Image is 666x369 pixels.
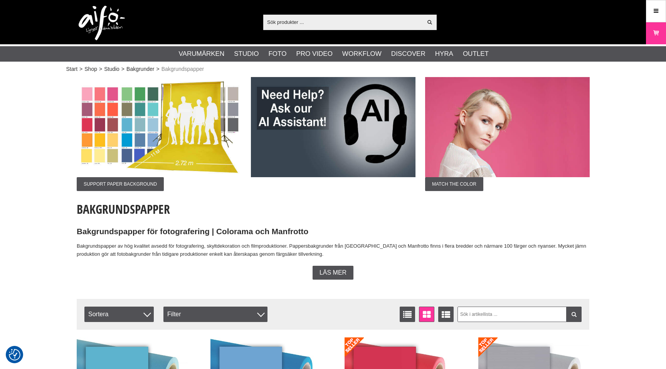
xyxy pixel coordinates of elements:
[161,65,204,73] span: Bakgrundspapper
[79,65,82,73] span: >
[263,16,422,28] input: Sök produkter ...
[400,307,415,322] a: Listvisning
[463,49,489,59] a: Outlet
[99,65,102,73] span: >
[163,307,267,322] div: Filter
[77,177,164,191] span: Support Paper Background
[425,77,590,177] img: Annons:002 ban-colorama-272x11-001.jpg
[104,65,119,73] a: Studio
[77,77,241,191] a: Annons:003 ban-colorama-272x11.jpgSupport Paper Background
[251,77,415,177] img: Annons:007 ban-elin-AIelin-eng.jpg
[419,307,434,322] a: Fönstervisning
[9,349,20,361] img: Revisit consent button
[435,49,453,59] a: Hyra
[126,65,154,73] a: Bakgrunder
[77,77,241,177] img: Annons:003 ban-colorama-272x11.jpg
[566,307,582,322] a: Filtrera
[391,49,425,59] a: Discover
[121,65,124,73] span: >
[179,49,225,59] a: Varumärken
[77,201,589,218] h1: Bakgrundspapper
[320,269,346,276] span: Läs mer
[9,348,20,362] button: Samtyckesinställningar
[156,65,159,73] span: >
[79,6,125,40] img: logo.png
[77,226,589,237] h2: Bakgrundspapper för fotografering | Colorama och Manfrotto
[84,65,97,73] a: Shop
[457,307,582,322] input: Sök i artikellista ...
[66,65,78,73] a: Start
[425,177,483,191] span: Match the color
[438,307,454,322] a: Utökad listvisning
[296,49,332,59] a: Pro Video
[77,242,589,258] p: Bakgrundspapper av hög kvalitet avsedd för fotografering, skyltdekoration och filmproduktioner. P...
[234,49,259,59] a: Studio
[84,307,154,322] span: Sortera
[425,77,590,191] a: Annons:002 ban-colorama-272x11-001.jpgMatch the color
[342,49,382,59] a: Workflow
[268,49,286,59] a: Foto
